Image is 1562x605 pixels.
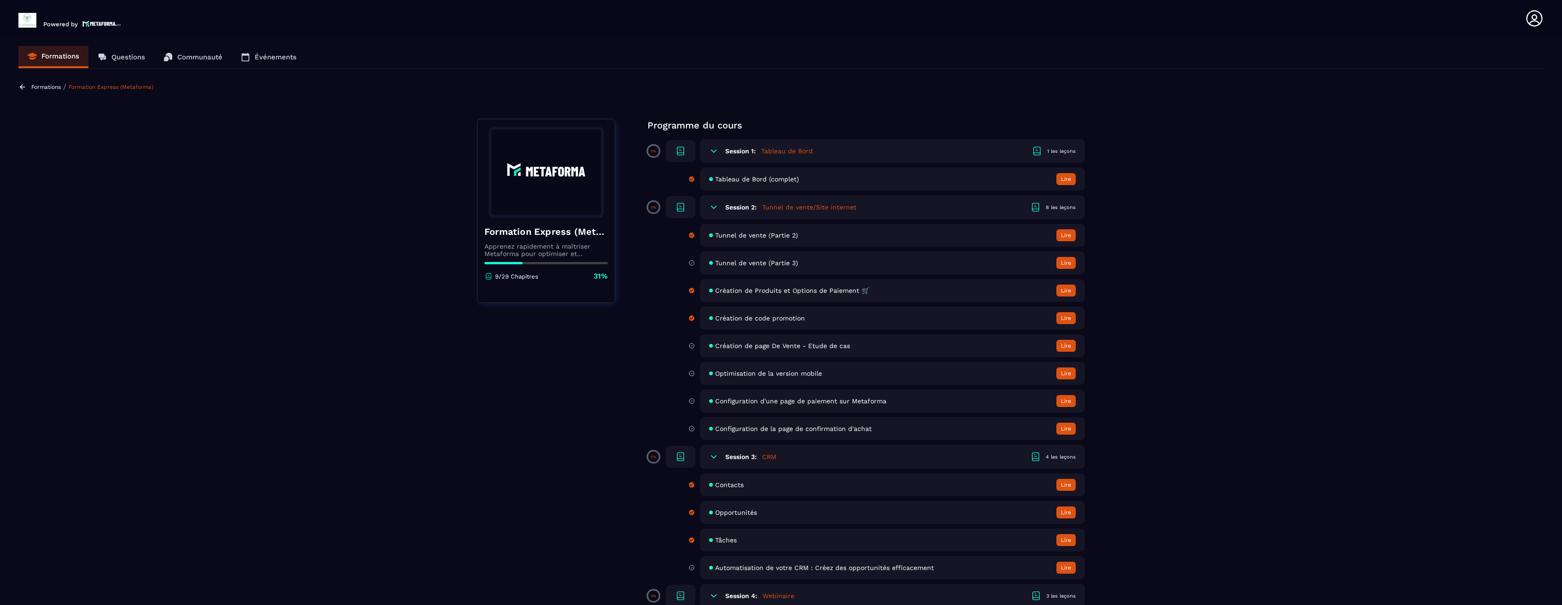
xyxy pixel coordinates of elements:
[82,20,121,28] img: logo
[255,53,297,61] p: Événements
[715,481,744,489] span: Contacts
[1056,534,1076,546] button: Lire
[1056,257,1076,269] button: Lire
[715,370,822,377] span: Optimisation de la version mobile
[177,53,222,61] p: Communauté
[31,84,61,90] a: Formations
[1046,454,1076,460] div: 4 les leçons
[725,147,756,155] h6: Session 1:
[647,119,1085,132] p: Programme du cours
[725,204,757,211] h6: Session 2:
[715,259,798,267] span: Tunnel de vente (Partie 3)
[715,509,757,516] span: Opportunités
[762,203,857,212] h5: Tunnel de vente/Site internet
[43,21,78,28] p: Powered by
[761,146,813,156] h5: Tableau de Bord
[88,46,154,68] a: Questions
[1056,173,1076,185] button: Lire
[154,46,232,68] a: Communauté
[1056,367,1076,379] button: Lire
[715,342,850,349] span: Création de page De Vente - Etude de cas
[725,453,757,460] h6: Session 3:
[18,13,36,28] img: logo-branding
[18,46,88,68] a: Formations
[763,591,794,600] h5: Webinaire
[1056,340,1076,352] button: Lire
[484,243,608,257] p: Apprenez rapidement à maîtriser Metaforma pour optimiser et automatiser votre business. 🚀
[63,82,66,91] span: /
[1056,562,1076,574] button: Lire
[651,455,656,459] p: 0%
[715,175,799,183] span: Tableau de Bord (complet)
[1056,229,1076,241] button: Lire
[1056,479,1076,491] button: Lire
[1056,423,1076,435] button: Lire
[484,225,608,238] h4: Formation Express (Metaforma)
[715,287,869,294] span: Création de Produits et Options de Paiement 🛒
[715,397,886,405] span: Configuration d'une page de paiement sur Metaforma
[762,452,776,461] h5: CRM
[1056,312,1076,324] button: Lire
[715,314,805,322] span: Création de code promotion
[1056,285,1076,297] button: Lire
[715,564,934,571] span: Automatisation de votre CRM : Créez des opportunités efficacement
[1046,204,1076,211] div: 8 les leçons
[651,205,656,209] p: 0%
[495,273,538,280] p: 9/29 Chapitres
[1056,506,1076,518] button: Lire
[651,594,656,598] p: 0%
[725,592,757,599] h6: Session 4:
[111,53,145,61] p: Questions
[1047,148,1076,155] div: 1 les leçons
[715,425,872,432] span: Configuration de la page de confirmation d'achat
[69,84,153,90] a: Formation Express (Metaforma)
[484,126,608,218] img: banner
[715,232,798,239] span: Tunnel de vente (Partie 2)
[715,536,737,544] span: Tâches
[651,149,656,153] p: 0%
[594,271,608,281] p: 31%
[232,46,306,68] a: Événements
[1056,395,1076,407] button: Lire
[1046,593,1076,599] div: 3 les leçons
[41,52,79,60] p: Formations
